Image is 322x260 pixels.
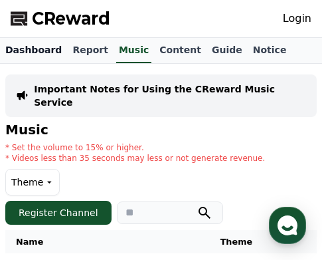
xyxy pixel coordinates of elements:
span: Messages [110,170,149,181]
a: Login [283,11,311,27]
th: Name [5,230,201,253]
a: Settings [171,150,255,183]
a: Content [154,38,206,63]
a: Guide [206,38,248,63]
a: CReward [11,8,110,29]
button: Theme [5,169,60,195]
a: Important Notes for Using the CReward Music Service [34,82,306,109]
p: * Videos less than 35 seconds may less or not generate revenue. [5,153,265,164]
a: Notice [248,38,292,63]
a: Report [67,38,114,63]
span: Settings [197,170,229,180]
a: Messages [88,150,171,183]
span: CReward [32,8,110,29]
p: * Set the volume to 15% or higher. [5,142,265,153]
span: Home [34,170,57,180]
button: Register Channel [5,201,112,225]
th: Theme [201,230,271,253]
h4: Music [5,122,317,137]
a: Music [116,38,151,63]
a: Home [4,150,88,183]
p: Theme [11,173,43,192]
